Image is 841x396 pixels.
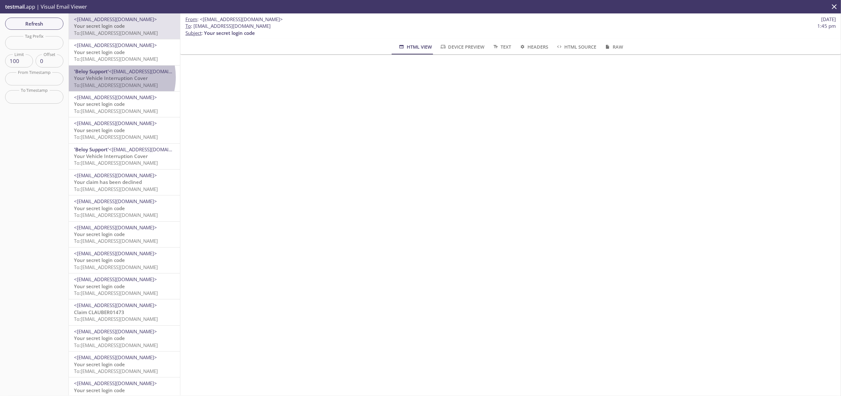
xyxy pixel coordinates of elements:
span: <[EMAIL_ADDRESS][DOMAIN_NAME]> [74,250,157,257]
span: To: [EMAIL_ADDRESS][DOMAIN_NAME] [74,30,158,36]
span: [DATE] [821,16,836,23]
span: <[EMAIL_ADDRESS][DOMAIN_NAME]> [74,94,157,100]
span: Your secret login code [74,23,125,29]
span: <[EMAIL_ADDRESS][DOMAIN_NAME]> [74,224,157,231]
span: <[EMAIL_ADDRESS][DOMAIN_NAME]> [109,68,192,75]
span: Your secret login code [74,361,125,368]
span: Your secret login code [74,205,125,211]
span: Claim CLAUBER01473 [74,309,124,315]
span: To: [EMAIL_ADDRESS][DOMAIN_NAME] [74,56,158,62]
span: testmail [5,3,25,10]
span: To: [EMAIL_ADDRESS][DOMAIN_NAME] [74,264,158,270]
span: 1:45 pm [817,23,836,29]
span: To: [EMAIL_ADDRESS][DOMAIN_NAME] [74,160,158,166]
span: <[EMAIL_ADDRESS][DOMAIN_NAME]> [74,172,157,178]
span: Your secret login code [74,283,125,289]
div: <[EMAIL_ADDRESS][DOMAIN_NAME]>Your secret login codeTo:[EMAIL_ADDRESS][DOMAIN_NAME] [69,39,180,65]
span: : [EMAIL_ADDRESS][DOMAIN_NAME] [185,23,271,29]
span: Your secret login code [204,30,255,36]
span: Your secret login code [74,335,125,341]
span: To: [EMAIL_ADDRESS][DOMAIN_NAME] [74,290,158,296]
span: To: [EMAIL_ADDRESS][DOMAIN_NAME] [74,342,158,348]
span: Your secret login code [74,127,125,133]
span: Your claim has been declined [74,179,142,185]
span: To: [EMAIL_ADDRESS][DOMAIN_NAME] [74,82,158,88]
span: Your Vehicle Interruption Cover [74,153,148,159]
span: : [185,16,283,23]
span: <[EMAIL_ADDRESS][DOMAIN_NAME]> [74,42,157,48]
div: <[EMAIL_ADDRESS][DOMAIN_NAME]>Your secret login codeTo:[EMAIL_ADDRESS][DOMAIN_NAME] [69,195,180,221]
span: To: [EMAIL_ADDRESS][DOMAIN_NAME] [74,212,158,218]
span: Your secret login code [74,231,125,237]
span: To: [EMAIL_ADDRESS][DOMAIN_NAME] [74,108,158,114]
span: Your secret login code [74,49,125,55]
span: Your secret login code [74,101,125,107]
span: <[EMAIL_ADDRESS][DOMAIN_NAME]> [74,380,157,386]
span: To: [EMAIL_ADDRESS][DOMAIN_NAME] [74,134,158,140]
div: <[EMAIL_ADDRESS][DOMAIN_NAME]>Claim CLAUBER01473To:[EMAIL_ADDRESS][DOMAIN_NAME] [69,299,180,325]
span: To: [EMAIL_ADDRESS][DOMAIN_NAME] [74,238,158,244]
span: HTML Source [556,43,596,51]
span: Your secret login code [74,387,125,393]
div: <[EMAIL_ADDRESS][DOMAIN_NAME]>Your claim has been declinedTo:[EMAIL_ADDRESS][DOMAIN_NAME] [69,170,180,195]
span: To: [EMAIL_ADDRESS][DOMAIN_NAME] [74,316,158,322]
div: <[EMAIL_ADDRESS][DOMAIN_NAME]>Your secret login codeTo:[EMAIL_ADDRESS][DOMAIN_NAME] [69,248,180,273]
span: Your Vehicle Interruption Cover [74,75,148,81]
span: To [185,23,191,29]
span: <[EMAIL_ADDRESS][DOMAIN_NAME]> [200,16,283,22]
div: <[EMAIL_ADDRESS][DOMAIN_NAME]>Your secret login codeTo:[EMAIL_ADDRESS][DOMAIN_NAME] [69,117,180,143]
button: Refresh [5,18,63,30]
span: 'Beloy Support' [74,146,109,153]
span: Your secret login code [74,257,125,263]
div: <[EMAIL_ADDRESS][DOMAIN_NAME]>Your secret login codeTo:[EMAIL_ADDRESS][DOMAIN_NAME] [69,326,180,351]
div: 'Beloy Support'<[EMAIL_ADDRESS][DOMAIN_NAME]>Your Vehicle Interruption CoverTo:[EMAIL_ADDRESS][DO... [69,144,180,169]
div: <[EMAIL_ADDRESS][DOMAIN_NAME]>Your secret login codeTo:[EMAIL_ADDRESS][DOMAIN_NAME] [69,13,180,39]
div: <[EMAIL_ADDRESS][DOMAIN_NAME]>Your secret login codeTo:[EMAIL_ADDRESS][DOMAIN_NAME] [69,273,180,299]
div: <[EMAIL_ADDRESS][DOMAIN_NAME]>Your secret login codeTo:[EMAIL_ADDRESS][DOMAIN_NAME] [69,352,180,377]
p: : [185,23,836,36]
span: Subject [185,30,201,36]
span: HTML View [398,43,432,51]
span: Refresh [10,20,58,28]
span: <[EMAIL_ADDRESS][DOMAIN_NAME]> [74,198,157,204]
span: 'Beloy Support' [74,68,109,75]
div: 'Beloy Support'<[EMAIL_ADDRESS][DOMAIN_NAME]>Your Vehicle Interruption CoverTo:[EMAIL_ADDRESS][DO... [69,66,180,91]
span: <[EMAIL_ADDRESS][DOMAIN_NAME]> [74,276,157,282]
span: <[EMAIL_ADDRESS][DOMAIN_NAME]> [109,146,192,153]
span: <[EMAIL_ADDRESS][DOMAIN_NAME]> [74,354,157,360]
span: To: [EMAIL_ADDRESS][DOMAIN_NAME] [74,186,158,192]
span: <[EMAIL_ADDRESS][DOMAIN_NAME]> [74,328,157,335]
span: Headers [519,43,548,51]
span: Text [492,43,511,51]
span: Raw [604,43,623,51]
span: To: [EMAIL_ADDRESS][DOMAIN_NAME] [74,368,158,374]
div: <[EMAIL_ADDRESS][DOMAIN_NAME]>Your secret login codeTo:[EMAIL_ADDRESS][DOMAIN_NAME] [69,222,180,247]
span: <[EMAIL_ADDRESS][DOMAIN_NAME]> [74,120,157,126]
span: <[EMAIL_ADDRESS][DOMAIN_NAME]> [74,302,157,308]
div: <[EMAIL_ADDRESS][DOMAIN_NAME]>Your secret login codeTo:[EMAIL_ADDRESS][DOMAIN_NAME] [69,91,180,117]
span: Device Preview [440,43,485,51]
span: From [185,16,197,22]
span: <[EMAIL_ADDRESS][DOMAIN_NAME]> [74,16,157,22]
